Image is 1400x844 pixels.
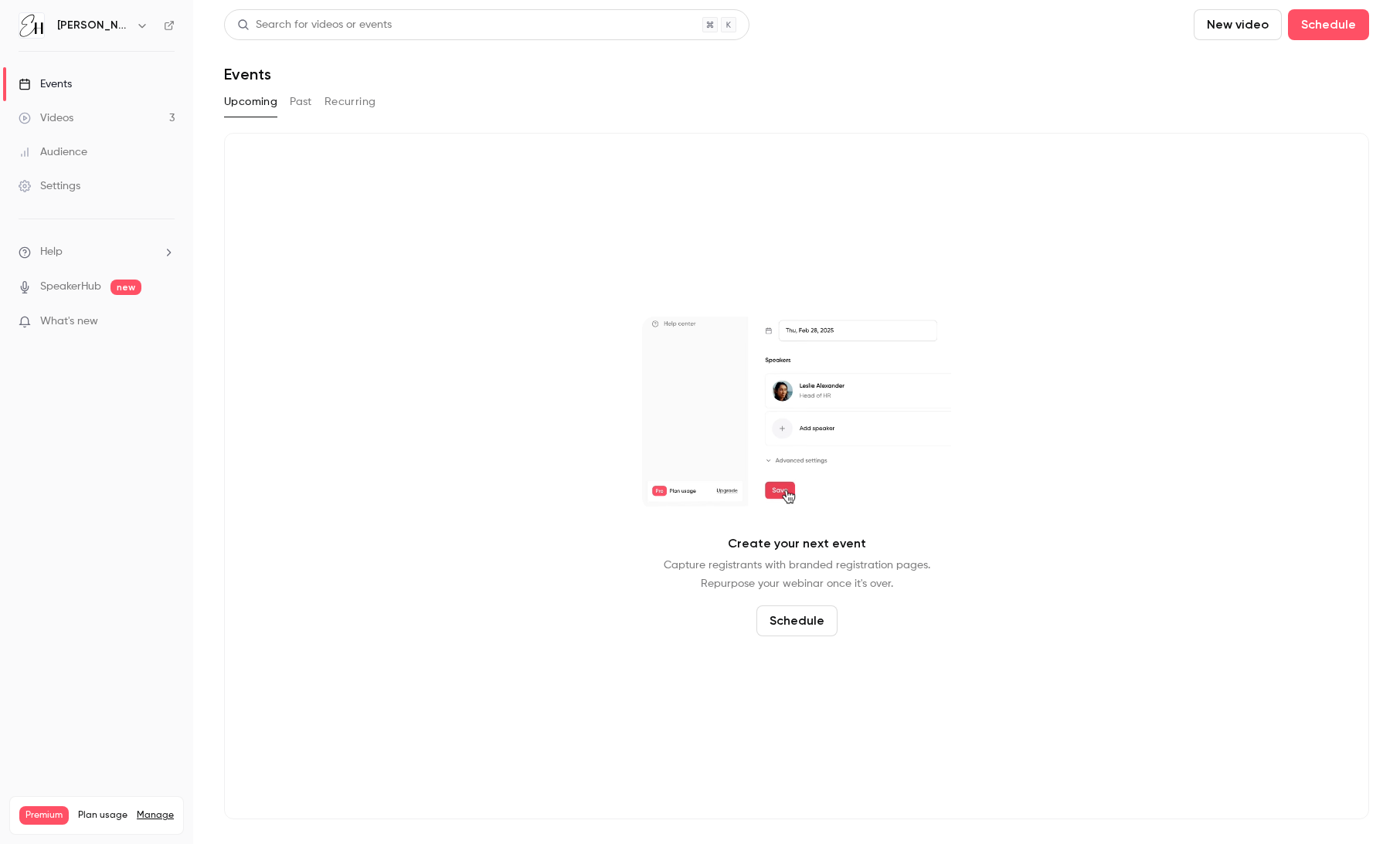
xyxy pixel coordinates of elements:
span: What's new [40,314,98,330]
h6: [PERSON_NAME] [57,18,130,33]
span: Premium [19,806,69,825]
div: Audience [19,144,87,160]
img: Elena Hurstel [19,13,44,38]
button: Past [290,90,312,114]
div: Settings [19,178,80,194]
div: Videos [19,110,73,126]
div: Events [19,76,72,92]
button: Recurring [325,90,376,114]
span: new [110,280,141,295]
a: SpeakerHub [40,279,101,295]
span: Help [40,244,63,260]
p: Create your next event [728,534,866,553]
button: Schedule [1288,9,1369,40]
li: help-dropdown-opener [19,244,175,260]
a: Manage [137,809,174,822]
h1: Events [224,65,271,83]
button: Upcoming [224,90,277,114]
p: Capture registrants with branded registration pages. Repurpose your webinar once it's over. [664,556,930,593]
button: New video [1194,9,1282,40]
button: Schedule [756,605,838,636]
span: Plan usage [78,809,127,822]
div: Search for videos or events [237,17,392,33]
